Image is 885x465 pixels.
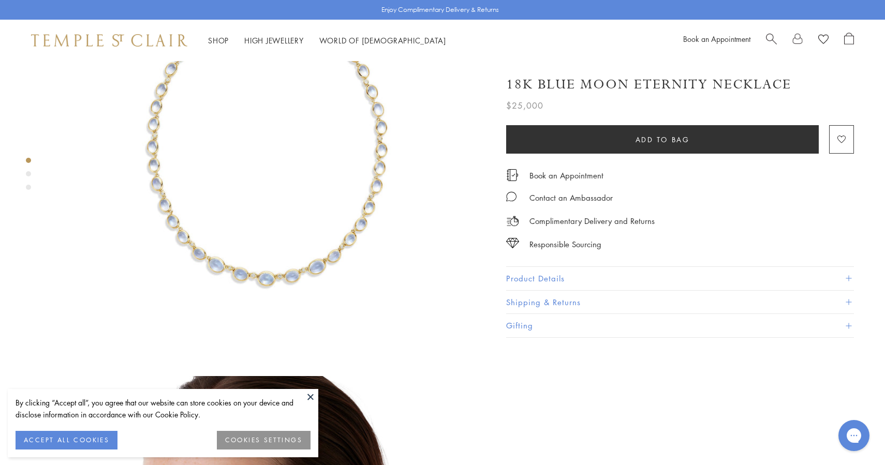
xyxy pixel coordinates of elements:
a: High JewelleryHigh Jewellery [244,35,304,46]
span: Add to bag [636,134,690,145]
button: COOKIES SETTINGS [217,431,311,449]
p: Enjoy Complimentary Delivery & Returns [381,5,499,15]
img: icon_delivery.svg [506,215,519,228]
button: Add to bag [506,125,819,154]
a: Search [766,33,777,48]
div: Responsible Sourcing [529,238,601,251]
a: ShopShop [208,35,229,46]
iframe: Gorgias live chat messenger [833,416,875,455]
div: By clicking “Accept all”, you agree that our website can store cookies on your device and disclos... [16,397,311,421]
p: Complimentary Delivery and Returns [529,215,655,228]
img: icon_appointment.svg [506,169,519,181]
a: Book an Appointment [683,34,750,44]
div: Contact an Ambassador [529,191,613,204]
a: Open Shopping Bag [844,33,854,48]
nav: Main navigation [208,34,446,47]
a: View Wishlist [818,33,829,48]
h1: 18K Blue Moon Eternity Necklace [506,76,791,94]
button: Product Details [506,267,854,290]
button: Shipping & Returns [506,291,854,314]
a: World of [DEMOGRAPHIC_DATA]World of [DEMOGRAPHIC_DATA] [319,35,446,46]
span: $25,000 [506,99,543,112]
img: Temple St. Clair [31,34,187,47]
a: Book an Appointment [529,170,603,181]
img: MessageIcon-01_2.svg [506,191,517,202]
button: ACCEPT ALL COOKIES [16,431,117,449]
img: icon_sourcing.svg [506,238,519,248]
div: Product gallery navigation [26,155,31,198]
button: Gifting [506,314,854,337]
